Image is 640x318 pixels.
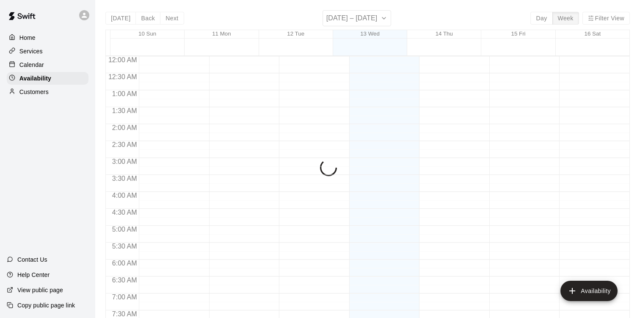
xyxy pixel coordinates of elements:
[287,30,304,37] button: 12 Tue
[106,73,139,80] span: 12:30 AM
[19,33,36,42] p: Home
[110,107,139,114] span: 1:30 AM
[110,310,139,318] span: 7:30 AM
[17,255,47,264] p: Contact Us
[110,277,139,284] span: 6:30 AM
[360,30,380,37] button: 13 Wed
[110,293,139,301] span: 7:00 AM
[7,58,88,71] a: Calendar
[511,30,526,37] button: 15 Fri
[110,158,139,165] span: 3:00 AM
[17,301,75,310] p: Copy public page link
[7,72,88,85] a: Availability
[110,141,139,148] span: 2:30 AM
[17,271,50,279] p: Help Center
[17,286,63,294] p: View public page
[19,61,44,69] p: Calendar
[19,74,51,83] p: Availability
[110,260,139,267] span: 6:00 AM
[19,88,49,96] p: Customers
[585,30,601,37] button: 16 Sat
[110,192,139,199] span: 4:00 AM
[7,86,88,98] a: Customers
[110,175,139,182] span: 3:30 AM
[436,30,453,37] button: 14 Thu
[19,47,43,55] p: Services
[110,90,139,97] span: 1:00 AM
[110,226,139,233] span: 5:00 AM
[212,30,231,37] button: 11 Mon
[106,56,139,64] span: 12:00 AM
[110,209,139,216] span: 4:30 AM
[110,124,139,131] span: 2:00 AM
[560,281,618,301] button: add
[138,30,156,37] button: 10 Sun
[110,243,139,250] span: 5:30 AM
[7,45,88,58] a: Services
[7,31,88,44] a: Home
